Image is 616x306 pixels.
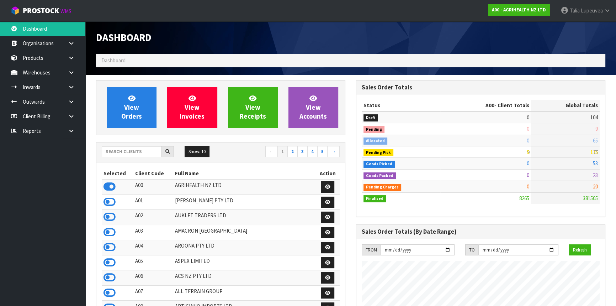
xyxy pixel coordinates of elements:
[60,8,71,15] small: WMS
[11,6,20,15] img: cube-alt.png
[527,125,529,132] span: 0
[569,244,591,256] button: Refresh
[101,57,126,64] span: Dashboard
[180,94,205,121] span: View Invoices
[363,114,378,121] span: Draft
[485,102,494,109] span: A00
[265,146,278,157] a: ←
[228,87,278,128] a: ViewReceipts
[23,6,59,15] span: ProStock
[531,100,600,111] th: Global Totals
[363,149,393,156] span: Pending Pick
[226,146,340,159] nav: Page navigation
[287,146,298,157] a: 2
[590,114,598,121] span: 104
[121,94,142,121] span: View Orders
[173,225,316,240] td: AMACRON [GEOGRAPHIC_DATA]
[593,172,598,178] span: 23
[492,7,546,13] strong: A00 - AGRIHEALTH NZ LTD
[133,168,173,179] th: Client Code
[133,270,173,286] td: A06
[277,146,288,157] a: 1
[527,114,529,121] span: 0
[363,138,387,145] span: Allocated
[133,240,173,255] td: A04
[363,195,386,202] span: Finalised
[593,183,598,190] span: 20
[583,195,598,202] span: 381505
[362,100,440,111] th: Status
[327,146,340,157] a: →
[363,172,396,180] span: Goods Packed
[570,7,580,14] span: Talia
[590,149,598,155] span: 175
[299,94,327,121] span: View Accounts
[240,94,266,121] span: View Receipts
[102,168,133,179] th: Selected
[527,137,529,144] span: 0
[465,244,478,256] div: TO
[297,146,308,157] a: 3
[362,244,381,256] div: FROM
[96,31,152,44] span: Dashboard
[173,179,316,195] td: AGRIHEALTH NZ LTD
[362,84,600,91] h3: Sales Order Totals
[519,195,529,202] span: 8265
[593,160,598,167] span: 53
[307,146,318,157] a: 4
[363,161,395,168] span: Goods Picked
[173,168,316,179] th: Full Name
[581,7,603,14] span: Lupeuvea
[316,168,340,179] th: Action
[167,87,217,128] a: ViewInvoices
[527,183,529,190] span: 0
[102,146,162,157] input: Search clients
[363,184,401,191] span: Pending Charges
[173,195,316,210] td: [PERSON_NAME] PTY LTD
[363,126,384,133] span: Pending
[173,240,316,255] td: AROONA PTY LTD
[133,285,173,301] td: A07
[362,228,600,235] h3: Sales Order Totals (By Date Range)
[527,160,529,167] span: 0
[593,137,598,144] span: 65
[133,210,173,225] td: A02
[488,4,550,16] a: A00 - AGRIHEALTH NZ LTD
[173,285,316,301] td: ALL TERRAIN GROUP
[173,210,316,225] td: AUKLET TRADERS LTD
[133,255,173,270] td: A05
[288,87,338,128] a: ViewAccounts
[317,146,328,157] a: 5
[173,270,316,286] td: ACS NZ PTY LTD
[133,225,173,240] td: A03
[173,255,316,270] td: ASPEX LIMITED
[107,87,156,128] a: ViewOrders
[185,146,209,157] button: Show: 10
[133,179,173,195] td: A00
[595,125,598,132] span: 9
[527,149,529,155] span: 9
[133,195,173,210] td: A01
[527,172,529,178] span: 0
[440,100,531,111] th: - Client Totals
